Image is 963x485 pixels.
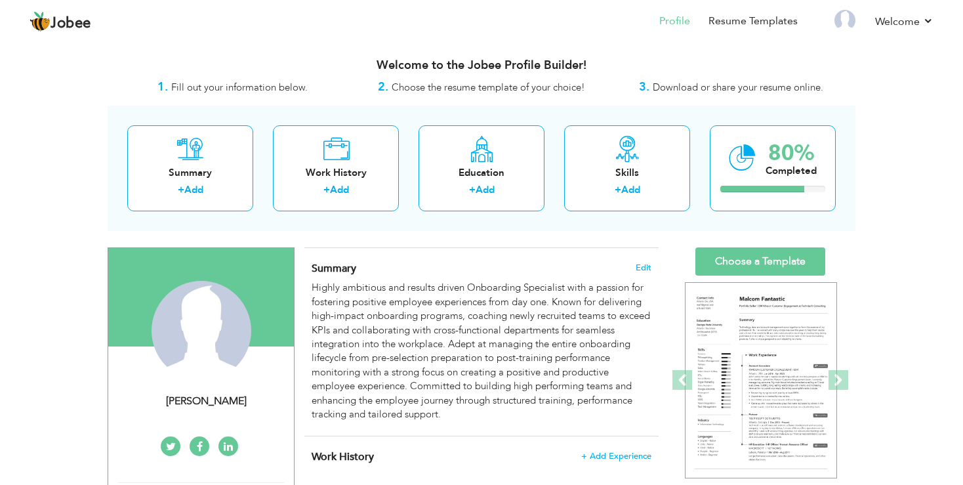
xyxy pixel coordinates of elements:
img: Asad Aftab [152,281,251,381]
a: Choose a Template [695,247,825,276]
span: Fill out your information below. [171,81,308,94]
div: Skills [575,166,680,180]
div: Summary [138,166,243,180]
div: Work History [283,166,388,180]
span: Download or share your resume online. [653,81,823,94]
a: Add [184,183,203,196]
a: Add [476,183,495,196]
div: [PERSON_NAME] [118,394,294,409]
div: 80% [766,142,817,164]
strong: 3. [639,79,649,95]
label: + [615,183,621,197]
label: + [178,183,184,197]
a: Add [330,183,349,196]
h3: Welcome to the Jobee Profile Builder! [108,59,855,72]
span: Jobee [51,16,91,31]
h4: Adding a summary is a quick and easy way to highlight your experience and interests. [312,262,651,275]
a: Add [621,183,640,196]
a: Profile [659,14,690,29]
div: Completed [766,164,817,178]
a: Resume Templates [708,14,798,29]
a: Jobee [30,11,91,32]
strong: 2. [378,79,388,95]
span: Summary [312,261,356,276]
span: Edit [636,263,651,272]
div: Education [429,166,534,180]
span: + Add Experience [581,452,651,461]
span: Choose the resume template of your choice! [392,81,585,94]
img: jobee.io [30,11,51,32]
strong: 1. [157,79,168,95]
span: Work History [312,450,374,464]
label: + [323,183,330,197]
a: Welcome [875,14,933,30]
img: Profile Img [834,10,855,31]
h4: This helps to show the companies you have worked for. [312,450,651,463]
label: + [469,183,476,197]
div: Highly ambitious and results driven Onboarding Specialist with a passion for fostering positive e... [312,281,651,421]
